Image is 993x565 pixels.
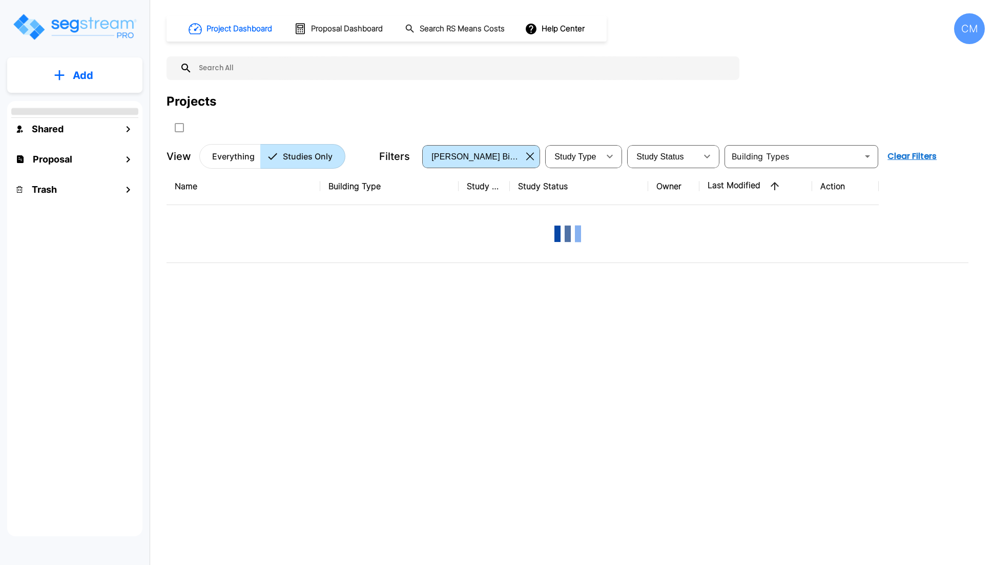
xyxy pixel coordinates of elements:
[167,92,216,111] div: Projects
[199,144,261,169] button: Everything
[554,152,596,161] span: Study Type
[7,60,142,90] button: Add
[283,150,333,163] p: Studies Only
[510,168,648,205] th: Study Status
[954,13,985,44] div: CM
[192,56,734,80] input: Search All
[883,146,941,167] button: Clear Filters
[636,152,684,161] span: Study Status
[32,122,64,136] h1: Shared
[212,150,255,163] p: Everything
[33,152,72,166] h1: Proposal
[860,149,875,164] button: Open
[648,168,699,205] th: Owner
[699,168,812,205] th: Last Modified
[812,168,879,205] th: Action
[260,144,345,169] button: Studies Only
[12,12,137,42] img: Logo
[728,149,858,164] input: Building Types
[167,149,191,164] p: View
[424,142,522,171] div: Select
[401,19,510,39] button: Search RS Means Costs
[459,168,510,205] th: Study Type
[523,19,589,38] button: Help Center
[379,149,410,164] p: Filters
[547,142,599,171] div: Select
[169,117,190,138] button: SelectAll
[206,23,272,35] h1: Project Dashboard
[290,18,388,39] button: Proposal Dashboard
[547,213,588,254] img: Loading
[420,23,505,35] h1: Search RS Means Costs
[184,17,278,40] button: Project Dashboard
[629,142,697,171] div: Select
[199,144,345,169] div: Platform
[73,68,93,83] p: Add
[311,23,383,35] h1: Proposal Dashboard
[167,168,320,205] th: Name
[32,183,57,196] h1: Trash
[320,168,459,205] th: Building Type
